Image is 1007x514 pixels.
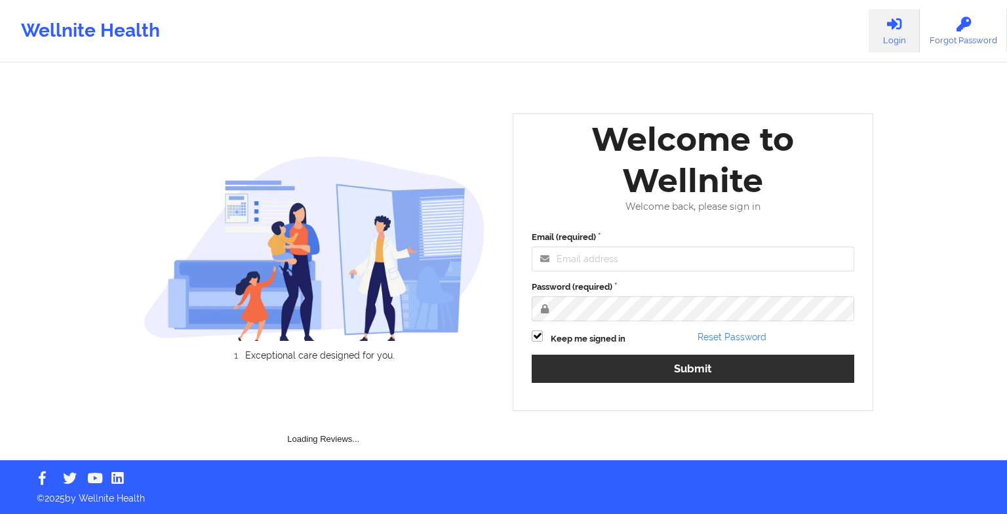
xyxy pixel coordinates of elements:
[523,119,863,201] div: Welcome to Wellnite
[920,9,1007,52] a: Forgot Password
[869,9,920,52] a: Login
[532,231,854,244] label: Email (required)
[155,350,485,361] li: Exceptional care designed for you.
[551,332,625,346] label: Keep me signed in
[532,247,854,271] input: Email address
[144,155,486,341] img: wellnite-auth-hero_200.c722682e.png
[523,201,863,212] div: Welcome back, please sign in
[698,332,766,342] a: Reset Password
[532,355,854,383] button: Submit
[144,383,504,446] div: Loading Reviews...
[28,483,979,505] p: © 2025 by Wellnite Health
[532,281,854,294] label: Password (required)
